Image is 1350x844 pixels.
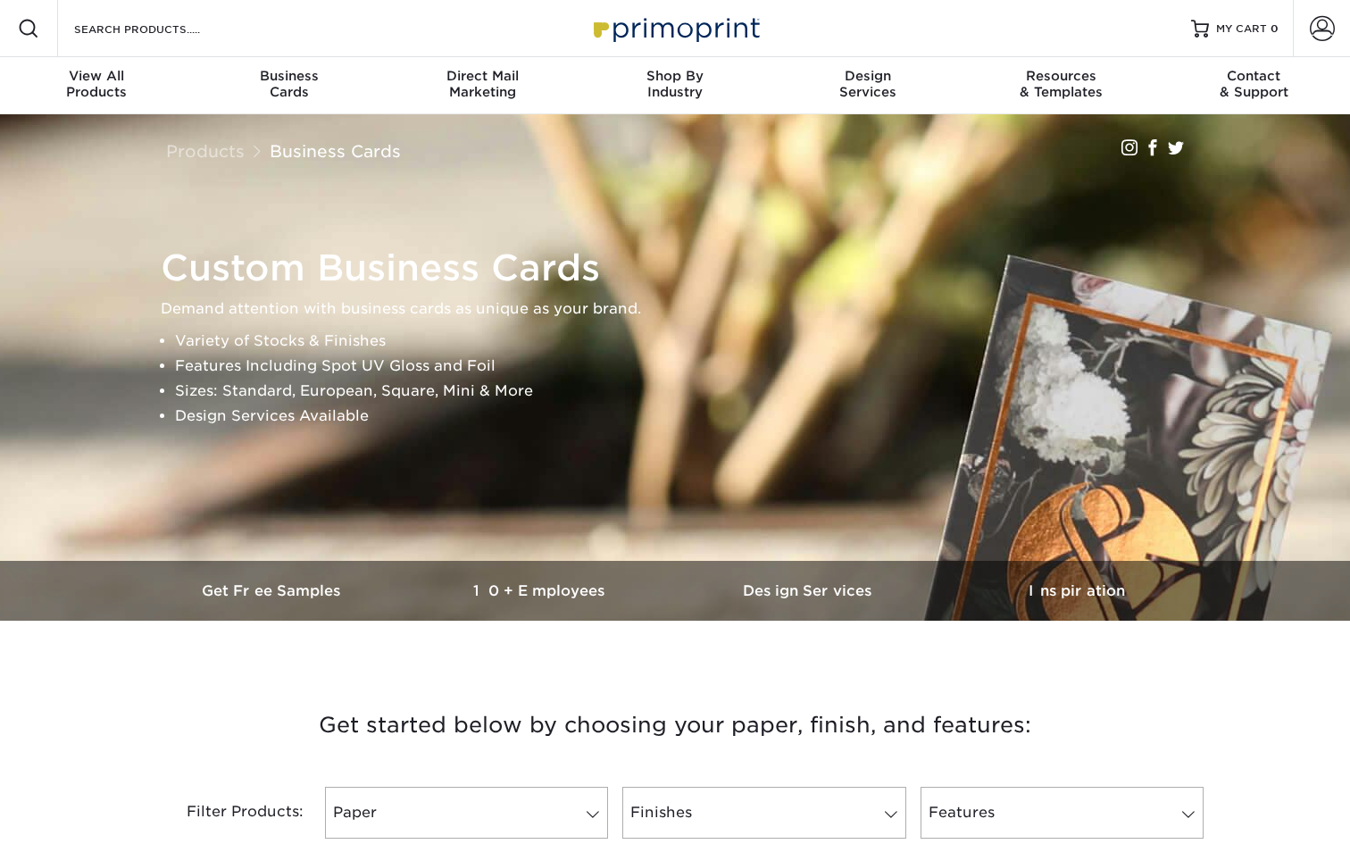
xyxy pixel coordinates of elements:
input: SEARCH PRODUCTS..... [72,18,246,39]
a: Get Free Samples [139,561,407,621]
div: & Support [1157,68,1350,100]
a: Paper [325,787,608,839]
a: Finishes [622,787,905,839]
div: Marketing [386,68,579,100]
div: & Templates [964,68,1157,100]
a: Resources& Templates [964,57,1157,114]
span: Direct Mail [386,68,579,84]
div: Cards [193,68,386,100]
li: Design Services Available [175,404,1205,429]
span: MY CART [1216,21,1267,37]
li: Sizes: Standard, European, Square, Mini & More [175,379,1205,404]
a: Contact& Support [1157,57,1350,114]
a: Direct MailMarketing [386,57,579,114]
h3: 10+ Employees [407,582,675,599]
li: Features Including Spot UV Gloss and Foil [175,354,1205,379]
span: Contact [1157,68,1350,84]
a: Business Cards [270,141,401,161]
span: Resources [964,68,1157,84]
h3: Get Free Samples [139,582,407,599]
h3: Get started below by choosing your paper, finish, and features: [153,685,1197,765]
h1: Custom Business Cards [161,247,1205,289]
span: Design [771,68,964,84]
li: Variety of Stocks & Finishes [175,329,1205,354]
a: Inspiration [943,561,1211,621]
h3: Inspiration [943,582,1211,599]
div: Industry [579,68,771,100]
span: Business [193,68,386,84]
a: 10+ Employees [407,561,675,621]
img: Primoprint [586,9,764,47]
a: Design Services [675,561,943,621]
a: Features [921,787,1204,839]
a: BusinessCards [193,57,386,114]
span: Shop By [579,68,771,84]
div: Filter Products: [139,787,318,839]
div: Services [771,68,964,100]
span: 0 [1271,22,1279,35]
a: Products [166,141,245,161]
a: Shop ByIndustry [579,57,771,114]
h3: Design Services [675,582,943,599]
p: Demand attention with business cards as unique as your brand. [161,297,1205,322]
a: DesignServices [771,57,964,114]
